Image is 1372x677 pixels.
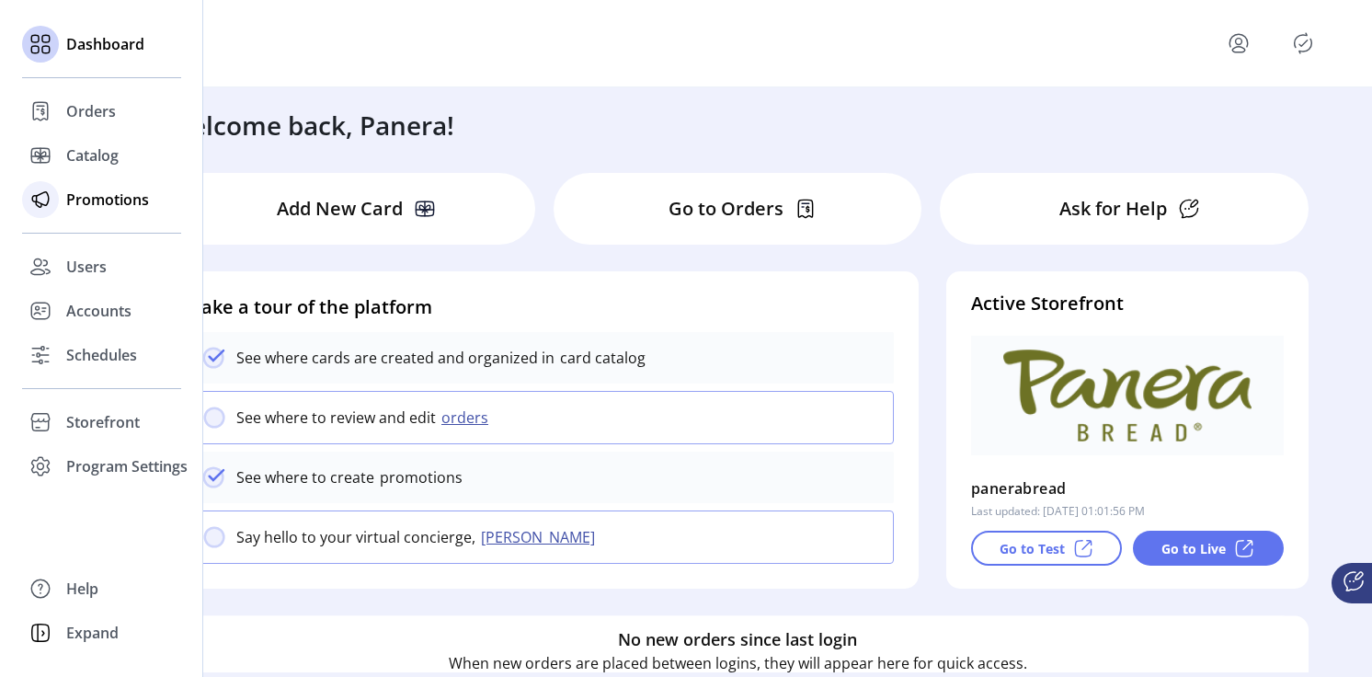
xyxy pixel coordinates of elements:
h4: Take a tour of the platform [191,293,894,321]
span: Accounts [66,300,131,322]
p: Add New Card [277,195,403,223]
span: Storefront [66,411,140,433]
button: [PERSON_NAME] [475,526,606,548]
span: Catalog [66,144,119,166]
p: panerabread [971,474,1066,503]
span: Dashboard [66,33,144,55]
p: promotions [374,466,463,488]
span: Help [66,578,98,600]
span: Expand [66,622,119,644]
p: Go to Orders [669,195,783,223]
span: Users [66,256,107,278]
p: Say hello to your virtual concierge, [236,526,475,548]
h6: No new orders since last login [618,627,857,652]
p: See where to review and edit [236,407,436,429]
p: Go to Live [1161,539,1226,558]
p: See where to create [236,466,374,488]
button: Publisher Panel [1288,29,1318,58]
p: Last updated: [DATE] 01:01:56 PM [971,503,1145,520]
h3: Welcome back, Panera! [167,106,454,144]
p: When new orders are placed between logins, they will appear here for quick access. [449,652,1027,674]
p: card catalog [555,347,646,369]
span: Program Settings [66,455,188,477]
p: Ask for Help [1059,195,1167,223]
p: Go to Test [1000,539,1065,558]
span: Orders [66,100,116,122]
p: See where cards are created and organized in [236,347,555,369]
span: Schedules [66,344,137,366]
button: orders [436,407,499,429]
span: Promotions [66,189,149,211]
button: menu [1224,29,1253,58]
h4: Active Storefront [971,290,1284,317]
